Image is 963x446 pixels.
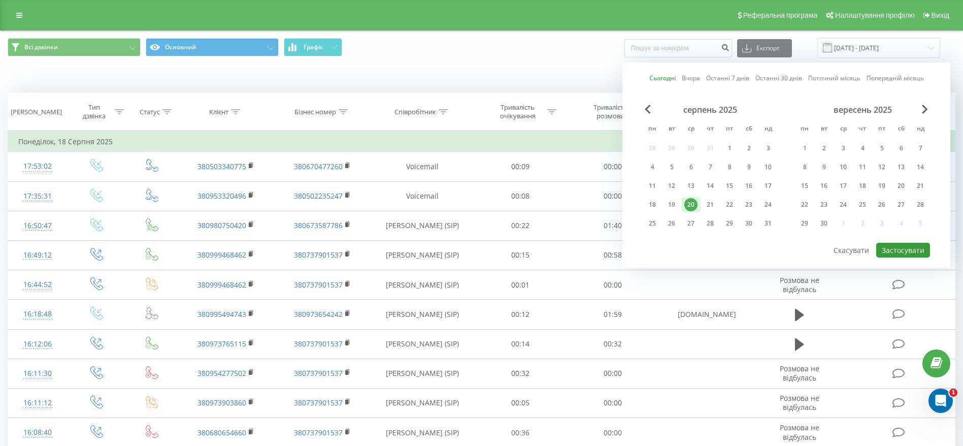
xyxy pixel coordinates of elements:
[197,368,246,378] a: 380954277502
[197,162,246,171] a: 380503340775
[704,198,717,211] div: 21
[646,179,659,193] div: 11
[835,11,914,19] span: Налаштування профілю
[18,393,57,413] div: 16:11:12
[837,179,850,193] div: 17
[665,179,678,193] div: 12
[795,141,814,156] div: пн 1 вер 2025 р.
[371,240,474,270] td: [PERSON_NAME] (SIP)
[567,359,659,388] td: 00:00
[758,216,778,231] div: нд 31 серп 2025 р.
[643,105,778,115] div: серпень 2025
[197,220,246,230] a: 380980750420
[567,152,659,181] td: 00:00
[742,198,755,211] div: 23
[742,142,755,155] div: 2
[894,161,908,174] div: 13
[8,132,955,152] td: Понеділок, 18 Серпня 2025
[817,179,831,193] div: 16
[567,270,659,300] td: 00:00
[795,197,814,212] div: пн 22 вер 2025 р.
[681,197,701,212] div: ср 20 серп 2025 р.
[701,197,720,212] div: чт 21 серп 2025 р.
[646,217,659,230] div: 25
[798,142,811,155] div: 1
[18,216,57,236] div: 16:50:47
[704,161,717,174] div: 7
[891,160,911,175] div: сб 13 вер 2025 р.
[891,197,911,212] div: сб 27 вер 2025 р.
[294,428,343,437] a: 380737901537
[8,38,141,56] button: Всі дзвінки
[659,300,755,329] td: [DOMAIN_NAME]
[209,108,228,116] div: Клієнт
[197,250,246,260] a: 380999468462
[814,141,834,156] div: вт 2 вер 2025 р.
[567,329,659,359] td: 00:32
[645,122,660,137] abbr: понеділок
[758,160,778,175] div: нд 10 серп 2025 р.
[146,38,279,56] button: Основний
[876,243,930,258] button: Застосувати
[567,300,659,329] td: 01:59
[18,186,57,206] div: 17:35:31
[371,211,474,240] td: [PERSON_NAME] (SIP)
[490,103,545,120] div: Тривалість очікування
[798,217,811,230] div: 29
[474,152,567,181] td: 00:09
[817,142,831,155] div: 2
[294,398,343,407] a: 380737901537
[701,160,720,175] div: чт 7 серп 2025 р.
[739,216,758,231] div: сб 30 серп 2025 р.
[583,103,638,120] div: Тривалість розмови
[197,309,246,319] a: 380995494743
[649,73,676,83] a: Сьогодні
[18,275,57,295] div: 16:44:52
[643,197,662,212] div: пн 18 серп 2025 р.
[837,142,850,155] div: 3
[795,216,814,231] div: пн 29 вер 2025 р.
[856,198,869,211] div: 25
[76,103,112,120] div: Тип дзвінка
[817,217,831,230] div: 30
[853,178,872,194] div: чт 18 вер 2025 р.
[665,161,678,174] div: 5
[140,108,160,116] div: Статус
[18,156,57,176] div: 17:53:02
[872,197,891,212] div: пт 26 вер 2025 р.
[795,160,814,175] div: пн 8 вер 2025 р.
[761,217,775,230] div: 31
[760,122,776,137] abbr: неділя
[928,389,953,413] iframe: Intercom live chat
[294,162,343,171] a: 380670477260
[394,108,436,116] div: Співробітник
[645,105,651,114] span: Previous Month
[914,198,927,211] div: 28
[742,161,755,174] div: 9
[798,179,811,193] div: 15
[872,178,891,194] div: пт 19 вер 2025 р.
[720,141,739,156] div: пт 1 серп 2025 р.
[872,160,891,175] div: пт 12 вер 2025 р.
[662,160,681,175] div: вт 5 серп 2025 р.
[646,198,659,211] div: 18
[856,179,869,193] div: 18
[874,122,889,137] abbr: п’ятниця
[294,108,336,116] div: Бізнес номер
[834,141,853,156] div: ср 3 вер 2025 р.
[684,161,698,174] div: 6
[703,122,718,137] abbr: четвер
[911,141,930,156] div: нд 7 вер 2025 р.
[893,122,909,137] abbr: субота
[741,122,756,137] abbr: субота
[780,393,819,412] span: Розмова не відбулась
[567,211,659,240] td: 01:40
[371,270,474,300] td: [PERSON_NAME] (SIP)
[737,39,792,57] button: Експорт
[197,339,246,348] a: 380973765115
[371,152,474,181] td: Voicemail
[780,275,819,294] span: Розмова не відбулась
[24,43,58,51] span: Всі дзвінки
[474,329,567,359] td: 00:14
[875,161,888,174] div: 12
